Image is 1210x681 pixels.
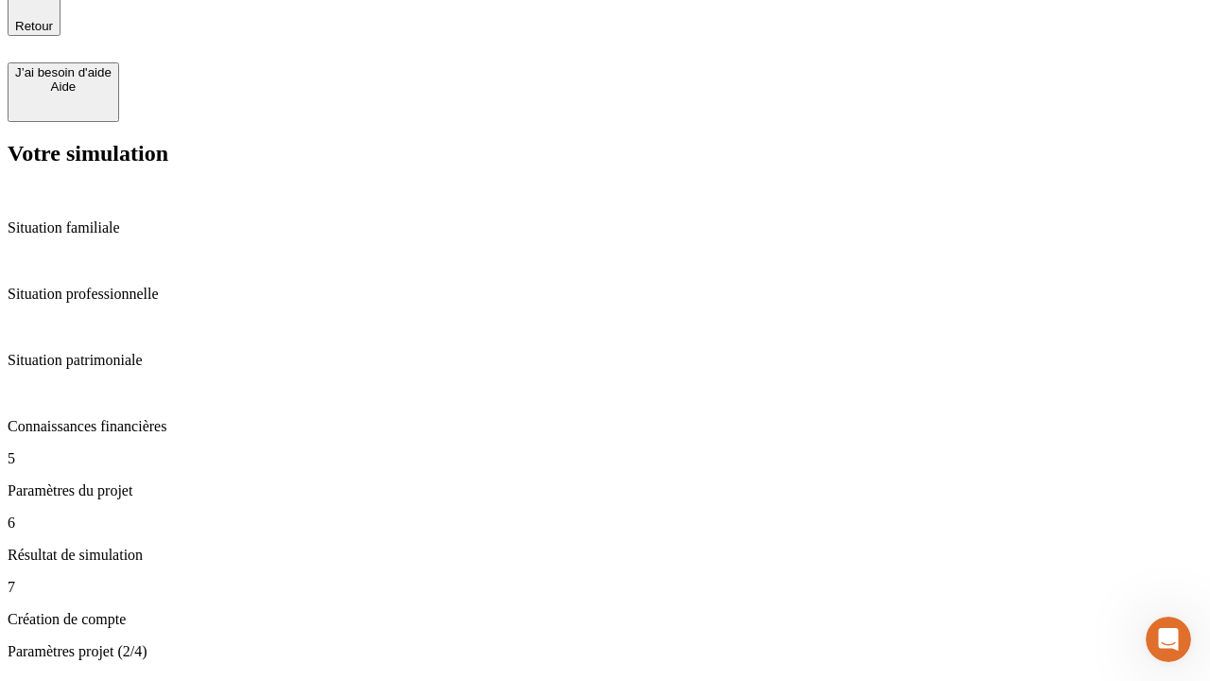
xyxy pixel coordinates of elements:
[8,352,1202,369] p: Situation patrimoniale
[8,418,1202,435] p: Connaissances financières
[8,611,1202,628] p: Création de compte
[15,19,53,33] span: Retour
[1146,617,1191,662] iframe: Intercom live chat
[8,286,1202,303] p: Situation professionnelle
[8,579,1202,596] p: 7
[15,65,112,79] div: J’ai besoin d'aide
[8,482,1202,499] p: Paramètres du projet
[8,450,1202,467] p: 5
[8,62,119,122] button: J’ai besoin d'aideAide
[8,515,1202,532] p: 6
[8,219,1202,236] p: Situation familiale
[8,141,1202,166] h2: Votre simulation
[8,643,1202,660] p: Paramètres projet (2/4)
[8,547,1202,564] p: Résultat de simulation
[15,79,112,94] div: Aide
